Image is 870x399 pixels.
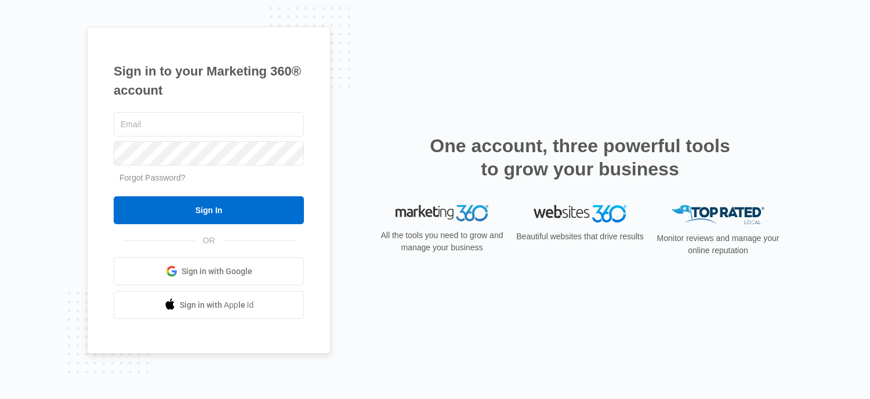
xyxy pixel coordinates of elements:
h2: One account, three powerful tools to grow your business [426,134,734,181]
a: Sign in with Google [114,257,304,285]
img: Marketing 360 [396,205,488,221]
img: Websites 360 [534,205,626,222]
p: All the tools you need to grow and manage your business [377,229,507,254]
a: Forgot Password? [119,173,186,182]
p: Monitor reviews and manage your online reputation [653,232,783,257]
h1: Sign in to your Marketing 360® account [114,62,304,100]
p: Beautiful websites that drive results [515,231,645,243]
span: Sign in with Google [182,265,252,278]
input: Sign In [114,196,304,224]
a: Sign in with Apple Id [114,291,304,319]
input: Email [114,112,304,136]
span: Sign in with Apple Id [180,299,254,311]
span: OR [195,235,223,247]
img: Top Rated Local [672,205,764,224]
